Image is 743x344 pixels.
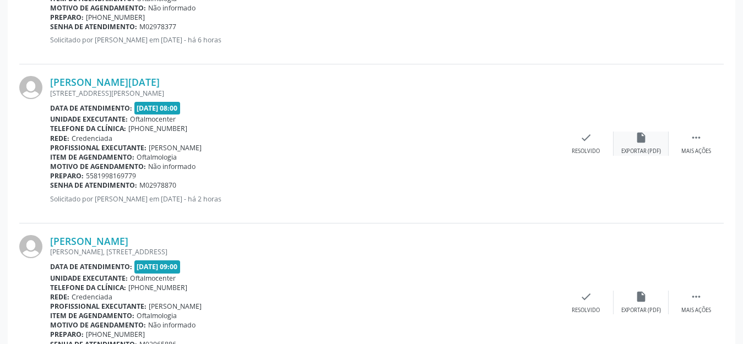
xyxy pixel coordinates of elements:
[50,143,147,152] b: Profissional executante:
[50,302,147,311] b: Profissional executante:
[50,330,84,339] b: Preparo:
[148,162,196,171] span: Não informado
[690,291,702,303] i: 
[149,143,202,152] span: [PERSON_NAME]
[50,103,132,113] b: Data de atendimento:
[86,13,145,22] span: [PHONE_NUMBER]
[50,292,69,302] b: Rede:
[50,89,558,98] div: [STREET_ADDRESS][PERSON_NAME]
[50,13,84,22] b: Preparo:
[134,102,181,114] span: [DATE] 08:00
[86,171,136,181] span: 5581998169779
[50,235,128,247] a: [PERSON_NAME]
[681,148,711,155] div: Mais ações
[572,307,600,314] div: Resolvido
[130,114,176,124] span: Oftalmocenter
[19,235,42,258] img: img
[128,124,187,133] span: [PHONE_NUMBER]
[139,181,176,190] span: M02978870
[139,22,176,31] span: M02978377
[572,148,600,155] div: Resolvido
[690,132,702,144] i: 
[134,260,181,273] span: [DATE] 09:00
[50,283,126,292] b: Telefone da clínica:
[50,274,128,283] b: Unidade executante:
[128,283,187,292] span: [PHONE_NUMBER]
[137,311,177,320] span: Oftalmologia
[50,194,558,204] p: Solicitado por [PERSON_NAME] em [DATE] - há 2 horas
[149,302,202,311] span: [PERSON_NAME]
[72,292,112,302] span: Credenciada
[50,152,134,162] b: Item de agendamento:
[580,132,592,144] i: check
[50,311,134,320] b: Item de agendamento:
[50,22,137,31] b: Senha de atendimento:
[148,3,196,13] span: Não informado
[681,307,711,314] div: Mais ações
[50,3,146,13] b: Motivo de agendamento:
[621,307,661,314] div: Exportar (PDF)
[50,76,160,88] a: [PERSON_NAME][DATE]
[50,35,558,45] p: Solicitado por [PERSON_NAME] em [DATE] - há 6 horas
[635,291,647,303] i: insert_drive_file
[19,76,42,99] img: img
[86,330,145,339] span: [PHONE_NUMBER]
[148,320,196,330] span: Não informado
[50,114,128,124] b: Unidade executante:
[72,134,112,143] span: Credenciada
[137,152,177,162] span: Oftalmologia
[50,262,132,271] b: Data de atendimento:
[50,247,558,256] div: [PERSON_NAME], [STREET_ADDRESS]
[50,320,146,330] b: Motivo de agendamento:
[50,134,69,143] b: Rede:
[635,132,647,144] i: insert_drive_file
[580,291,592,303] i: check
[50,124,126,133] b: Telefone da clínica:
[621,148,661,155] div: Exportar (PDF)
[130,274,176,283] span: Oftalmocenter
[50,181,137,190] b: Senha de atendimento:
[50,162,146,171] b: Motivo de agendamento:
[50,171,84,181] b: Preparo:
